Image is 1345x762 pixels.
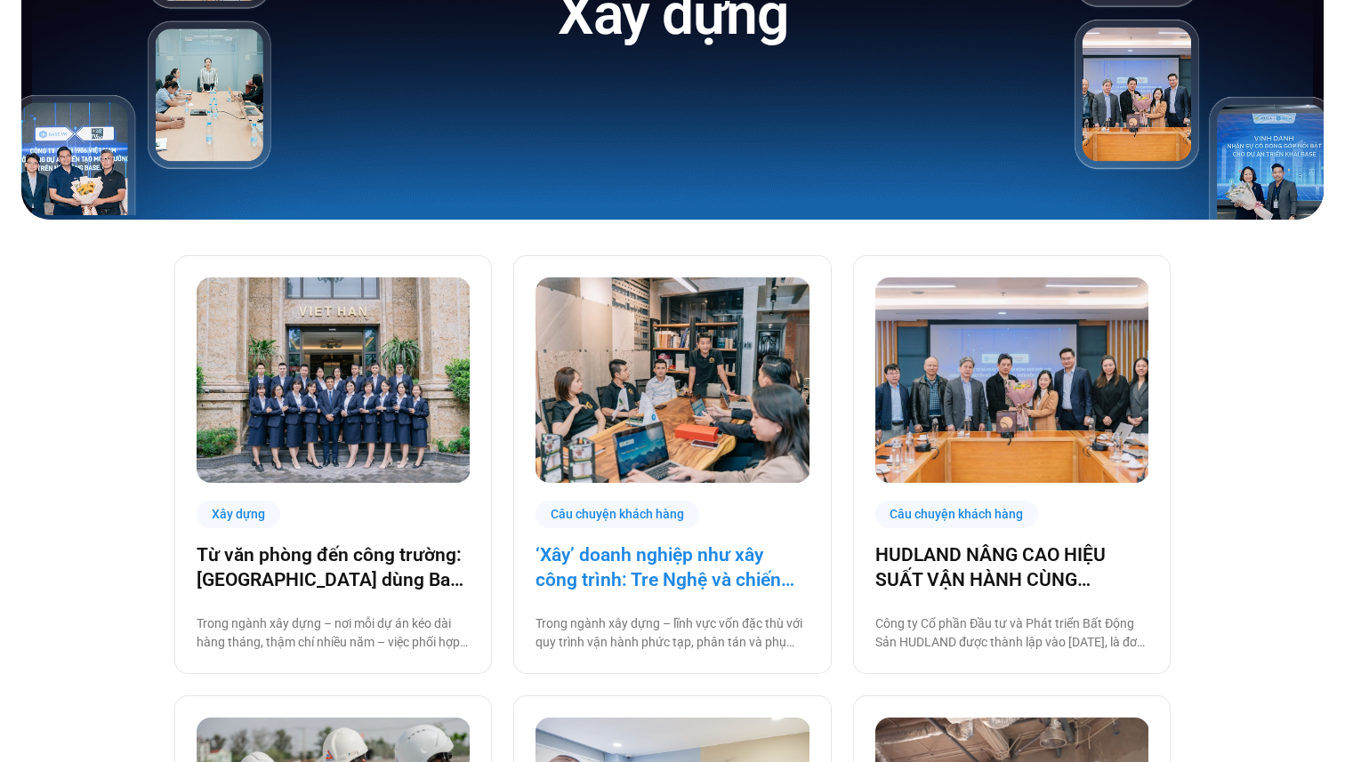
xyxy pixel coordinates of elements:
[197,614,470,652] p: Trong ngành xây dựng – nơi mỗi dự án kéo dài hàng tháng, thậm chí nhiều năm – việc phối hợp giữa ...
[536,614,809,652] p: Trong ngành xây dựng – lĩnh vực vốn đặc thù với quy trình vận hành phức tạp, phân tán và phụ thuộ...
[197,542,470,592] a: Từ văn phòng đến công trường: [GEOGRAPHIC_DATA] dùng Base số hóa hệ thống quản trị
[875,542,1148,592] a: HUDLAND NÂNG CAO HIỆU SUẤT VẬN HÀNH CÙNG [DOMAIN_NAME]
[875,614,1148,652] p: Công ty Cổ phần Đầu tư và Phát triển Bất Động Sản HUDLAND được thành lập vào [DATE], là đơn vị th...
[197,501,280,528] div: Xây dựng
[536,501,699,528] div: Câu chuyện khách hàng
[536,542,809,592] a: ‘Xây’ doanh nghiệp như xây công trình: Tre Nghệ và chiến lược chuyển đổi từ gốc
[875,501,1039,528] div: Câu chuyện khách hàng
